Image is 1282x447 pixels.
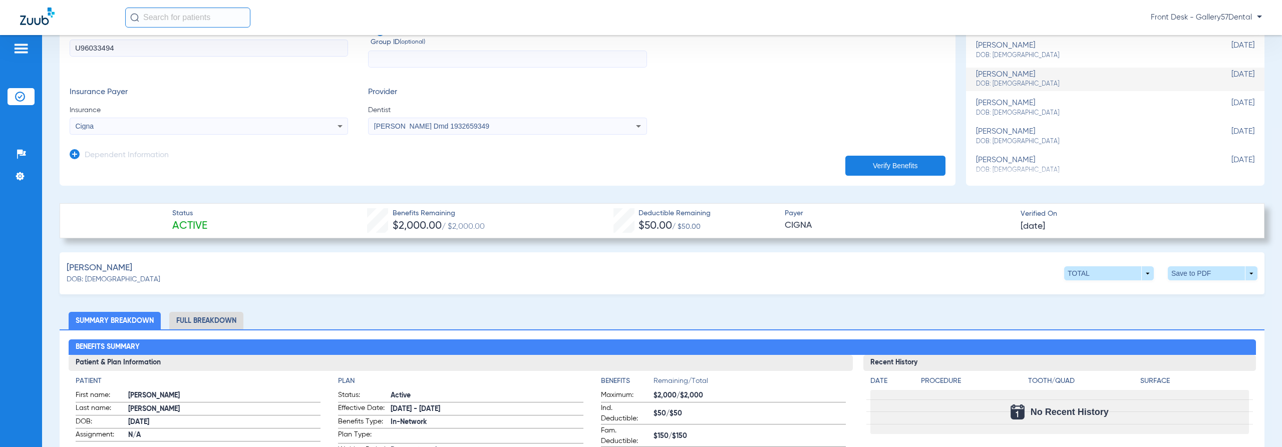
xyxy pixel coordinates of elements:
h3: Insurance Payer [70,88,348,98]
small: (optional) [400,37,425,48]
span: First name: [76,390,125,402]
h4: Surface [1140,376,1249,386]
span: No Recent History [1031,407,1109,417]
span: DOB: [76,416,125,428]
span: Benefits Remaining [393,208,485,219]
span: [DATE] [1204,99,1254,117]
label: Member ID [70,27,348,68]
span: / $2,000.00 [442,223,485,231]
img: Calendar [1011,404,1025,419]
span: Fam. Deductible: [601,425,650,446]
span: Status: [338,390,387,402]
li: Summary Breakdown [69,312,161,329]
span: DOB: [DEMOGRAPHIC_DATA] [976,137,1204,146]
span: Remaining/Total [654,376,846,390]
button: TOTAL [1064,266,1154,280]
span: [DATE] [1204,41,1254,60]
h3: Provider [368,88,647,98]
span: [DATE] [1204,70,1254,89]
span: / $50.00 [672,223,701,230]
span: [DATE] [1021,220,1045,233]
span: $2,000.00 [393,221,442,231]
span: Benefits Type: [338,416,387,428]
span: Payer [785,208,1012,219]
app-breakdown-title: Surface [1140,376,1249,390]
span: [PERSON_NAME] [67,262,132,274]
span: N/A [128,430,321,440]
span: Last name: [76,403,125,415]
span: In-Network [391,417,583,427]
span: [PERSON_NAME] Dmd 1932659349 [374,122,489,130]
div: [PERSON_NAME] [976,99,1204,117]
span: [PERSON_NAME] [128,390,321,401]
h4: Benefits [601,376,654,386]
h4: Date [870,376,912,386]
span: Front Desk - Gallery57Dental [1151,13,1262,23]
button: Save to PDF [1168,266,1257,280]
span: $50.00 [638,221,672,231]
span: $150/$150 [654,431,846,441]
span: [PERSON_NAME] [128,404,321,414]
div: [PERSON_NAME] [976,127,1204,146]
span: DOB: [DEMOGRAPHIC_DATA] [976,80,1204,89]
span: Cigna [76,122,94,130]
h4: Plan [338,376,583,386]
span: Verified On [1021,209,1248,219]
h2: Benefits Summary [69,339,1256,355]
img: Search Icon [130,13,139,22]
li: Full Breakdown [169,312,243,329]
app-breakdown-title: Benefits [601,376,654,390]
h3: Dependent Information [85,151,169,161]
span: Active [391,390,583,401]
h3: Recent History [863,355,1255,371]
input: Member ID [70,40,348,57]
div: [PERSON_NAME] [976,41,1204,60]
span: Maximum: [601,390,650,402]
div: [PERSON_NAME] [976,70,1204,89]
span: [DATE] [1204,127,1254,146]
span: Insurance [70,105,348,115]
span: Active [172,219,207,233]
span: [DATE] [128,417,321,427]
span: [DATE] - [DATE] [391,404,583,414]
span: Group ID [371,37,647,48]
iframe: Chat Widget [1232,399,1282,447]
span: CIGNA [785,219,1012,232]
h4: Patient [76,376,321,386]
img: hamburger-icon [13,43,29,55]
app-breakdown-title: Procedure [921,376,1025,390]
button: Verify Benefits [845,156,945,176]
input: Search for patients [125,8,250,28]
app-breakdown-title: Date [870,376,912,390]
span: Ind. Deductible: [601,403,650,424]
span: $2,000/$2,000 [654,390,846,401]
span: Dentist [368,105,647,115]
app-breakdown-title: Tooth/Quad [1028,376,1137,390]
span: [DATE] [1204,156,1254,174]
span: Plan Type: [338,429,387,443]
span: $50/$50 [654,408,846,419]
h3: Patient & Plan Information [69,355,853,371]
span: DOB: [DEMOGRAPHIC_DATA] [976,51,1204,60]
span: Assignment: [76,429,125,441]
span: Deductible Remaining [638,208,711,219]
span: Effective Date: [338,403,387,415]
span: Status [172,208,207,219]
span: DOB: [DEMOGRAPHIC_DATA] [976,109,1204,118]
div: [PERSON_NAME] [976,156,1204,174]
h4: Tooth/Quad [1028,376,1137,386]
img: Zuub Logo [20,8,55,25]
h4: Procedure [921,376,1025,386]
span: DOB: [DEMOGRAPHIC_DATA] [67,274,160,285]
